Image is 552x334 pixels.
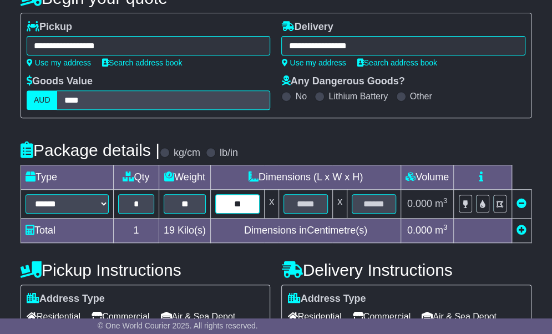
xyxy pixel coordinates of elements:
span: 19 [164,225,175,236]
span: Residential [27,308,80,325]
a: Search address book [102,58,182,67]
td: x [332,190,347,219]
td: Kilo(s) [159,219,210,243]
sup: 3 [443,196,448,205]
span: Residential [287,308,341,325]
label: Other [410,91,432,102]
h4: Pickup Instructions [21,261,271,279]
sup: 3 [443,223,448,231]
td: Volume [401,165,453,190]
span: Commercial [92,308,149,325]
label: Address Type [287,293,366,305]
span: 0.000 [407,225,432,236]
td: Weight [159,165,210,190]
label: No [295,91,306,102]
td: Dimensions (L x W x H) [210,165,401,190]
a: Add new item [516,225,526,236]
a: Search address book [357,58,437,67]
td: Total [21,219,113,243]
h4: Delivery Instructions [281,261,531,279]
a: Use my address [281,58,346,67]
label: Delivery [281,21,333,33]
label: Pickup [27,21,72,33]
a: Remove this item [516,198,526,209]
label: Goods Value [27,75,93,88]
label: Any Dangerous Goods? [281,75,404,88]
label: Lithium Battery [328,91,388,102]
label: AUD [27,90,58,110]
span: © One World Courier 2025. All rights reserved. [98,321,258,330]
td: Type [21,165,113,190]
span: Commercial [353,308,411,325]
td: Qty [113,165,159,190]
label: lb/in [220,147,238,159]
a: Use my address [27,58,91,67]
h4: Package details | [21,141,160,159]
td: Dimensions in Centimetre(s) [210,219,401,243]
td: 1 [113,219,159,243]
label: Address Type [27,293,105,305]
span: Air & Sea Depot [422,308,497,325]
span: 0.000 [407,198,432,209]
span: Air & Sea Depot [160,308,235,325]
span: m [435,225,448,236]
label: kg/cm [174,147,200,159]
td: x [264,190,278,219]
span: m [435,198,448,209]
